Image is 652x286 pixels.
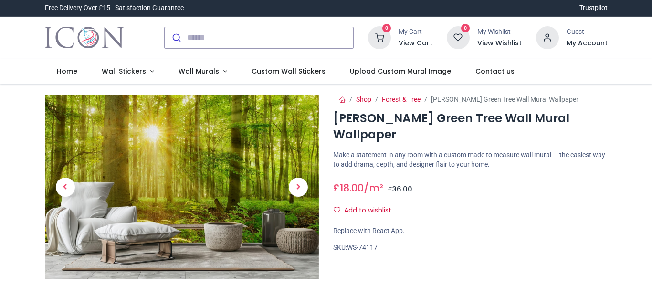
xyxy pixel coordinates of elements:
[333,226,608,236] div: Replace with React App.
[45,24,124,51] img: Icon Wall Stickers
[475,66,515,76] span: Contact us
[579,3,608,13] a: Trustpilot
[333,243,608,253] div: SKU:
[289,178,308,197] span: Next
[102,66,146,76] span: Wall Stickers
[340,181,364,195] span: 18.00
[392,184,412,194] span: 36.00
[567,39,608,48] a: My Account
[334,207,340,213] i: Add to wishlist
[368,33,391,41] a: 0
[356,95,371,103] a: Shop
[45,24,124,51] a: Logo of Icon Wall Stickers
[388,184,412,194] span: £
[347,244,378,251] span: WS-74117
[57,66,77,76] span: Home
[333,150,608,169] p: Make a statement in any room with a custom made to measure wall mural — the easiest way to add dr...
[477,27,522,37] div: My Wishlist
[278,123,319,251] a: Next
[252,66,326,76] span: Custom Wall Stickers
[56,178,75,197] span: Previous
[477,39,522,48] a: View Wishlist
[179,66,219,76] span: Wall Murals
[45,3,184,13] div: Free Delivery Over £15 - Satisfaction Guarantee
[364,181,383,195] span: /m²
[567,27,608,37] div: Guest
[382,95,421,103] a: Forest & Tree
[350,66,451,76] span: Upload Custom Mural Image
[382,24,391,33] sup: 0
[165,27,187,48] button: Submit
[447,33,470,41] a: 0
[166,59,239,84] a: Wall Murals
[399,39,432,48] a: View Cart
[431,95,578,103] span: [PERSON_NAME] Green Tree Wall Mural Wallpaper
[333,110,608,143] h1: [PERSON_NAME] Green Tree Wall Mural Wallpaper
[333,202,400,219] button: Add to wishlistAdd to wishlist
[90,59,167,84] a: Wall Stickers
[399,27,432,37] div: My Cart
[333,181,364,195] span: £
[45,95,319,279] img: Forest Sun Green Tree Wall Mural Wallpaper
[45,123,86,251] a: Previous
[461,24,470,33] sup: 0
